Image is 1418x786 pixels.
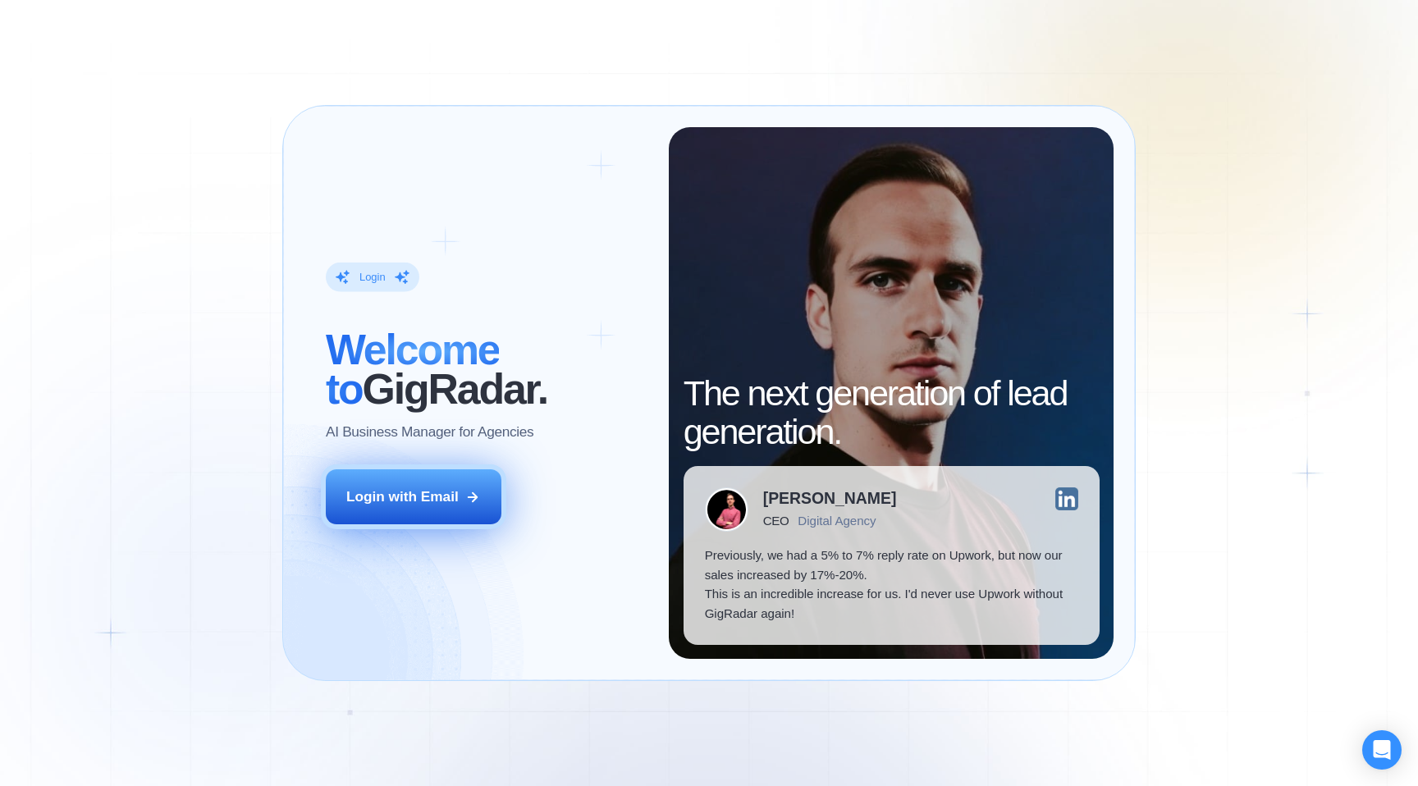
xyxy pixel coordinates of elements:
[346,487,459,507] div: Login with Email
[359,269,386,283] div: Login
[1362,730,1402,770] div: Open Intercom Messenger
[763,514,789,528] div: CEO
[798,514,876,528] div: Digital Agency
[705,546,1078,624] p: Previously, we had a 5% to 7% reply rate on Upwork, but now our sales increased by 17%-20%. This ...
[326,423,533,442] p: AI Business Manager for Agencies
[684,374,1100,452] h2: The next generation of lead generation.
[763,491,897,506] div: [PERSON_NAME]
[326,325,499,412] span: Welcome to
[326,469,501,524] button: Login with Email
[326,330,648,408] h2: ‍ GigRadar.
